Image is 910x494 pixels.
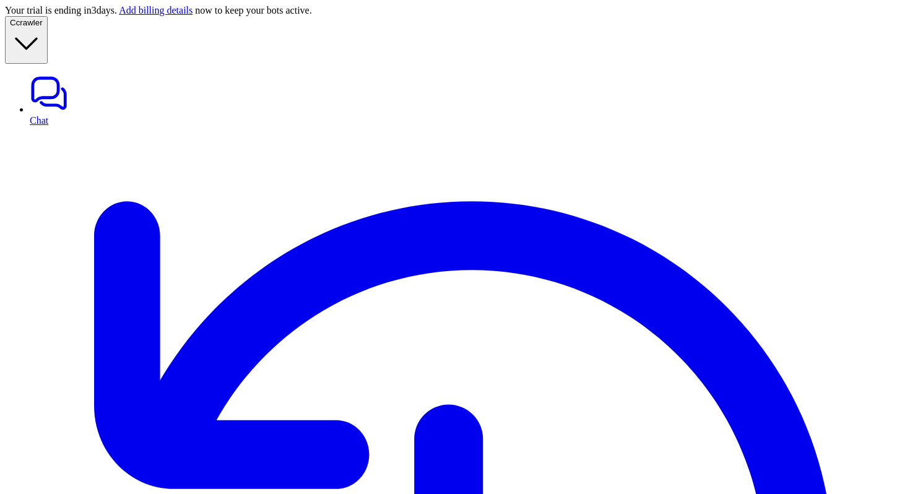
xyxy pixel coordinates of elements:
span: C [10,18,16,27]
a: Chat [30,74,905,126]
span: crawler [16,18,43,27]
button: Ccrawler [5,16,48,64]
a: Add billing details [119,5,193,15]
div: Your trial is ending in 3 days. now to keep your bots active. [5,5,905,16]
